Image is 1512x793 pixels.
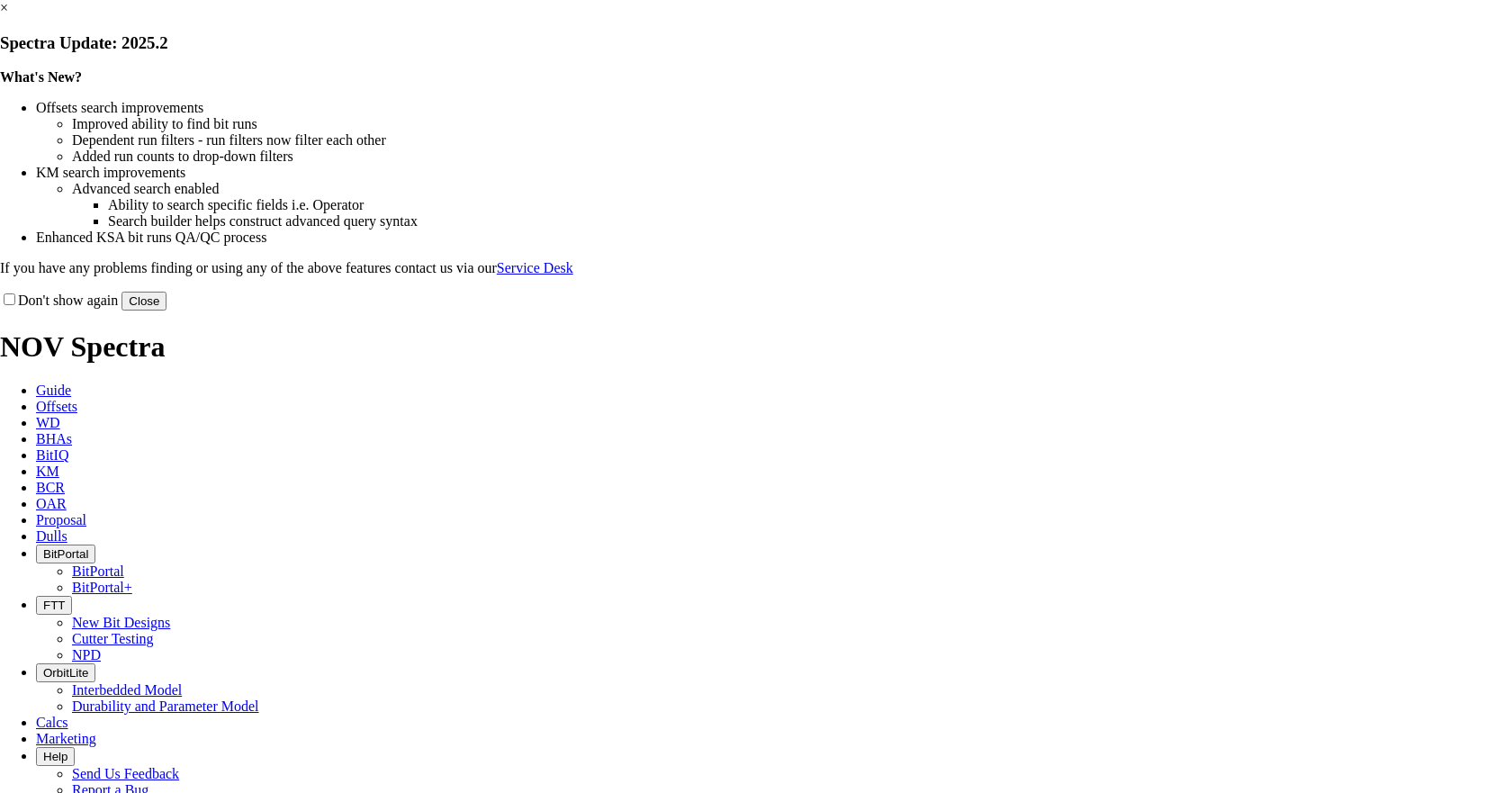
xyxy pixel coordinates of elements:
a: Interbedded Model [72,682,182,698]
a: BitPortal+ [72,580,132,595]
li: Improved ability to find bit runs [72,116,1512,132]
button: Close [121,292,166,311]
span: OAR [36,496,67,511]
span: Dulls [36,528,67,544]
li: KM search improvements [36,165,1512,181]
span: WD [36,415,60,430]
span: Marketing [36,731,96,746]
span: BitIQ [36,447,68,463]
a: Service Desk [497,260,573,275]
a: New Bit Designs [72,615,170,630]
a: Cutter Testing [72,631,154,646]
li: Search builder helps construct advanced query syntax [108,213,1512,230]
a: Send Us Feedback [72,766,179,781]
span: KM [36,464,59,479]
span: Offsets [36,399,77,414]
li: Enhanced KSA bit runs QA/QC process [36,230,1512,246]
li: Added run counts to drop-down filters [72,149,1512,165]
span: BHAs [36,431,72,446]
span: BitPortal [43,547,88,561]
span: BCR [36,480,65,495]
a: NPD [72,647,101,662]
span: Proposal [36,512,86,527]
a: BitPortal [72,563,124,579]
li: Advanced search enabled [72,181,1512,197]
span: OrbitLite [43,666,88,680]
li: Ability to search specific fields i.e. Operator [108,197,1512,213]
span: FTT [43,599,65,612]
span: Help [43,750,67,763]
li: Offsets search improvements [36,100,1512,116]
span: Guide [36,383,71,398]
a: Durability and Parameter Model [72,698,259,714]
span: Calcs [36,715,68,730]
input: Don't show again [4,293,15,305]
li: Dependent run filters - run filters now filter each other [72,132,1512,149]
